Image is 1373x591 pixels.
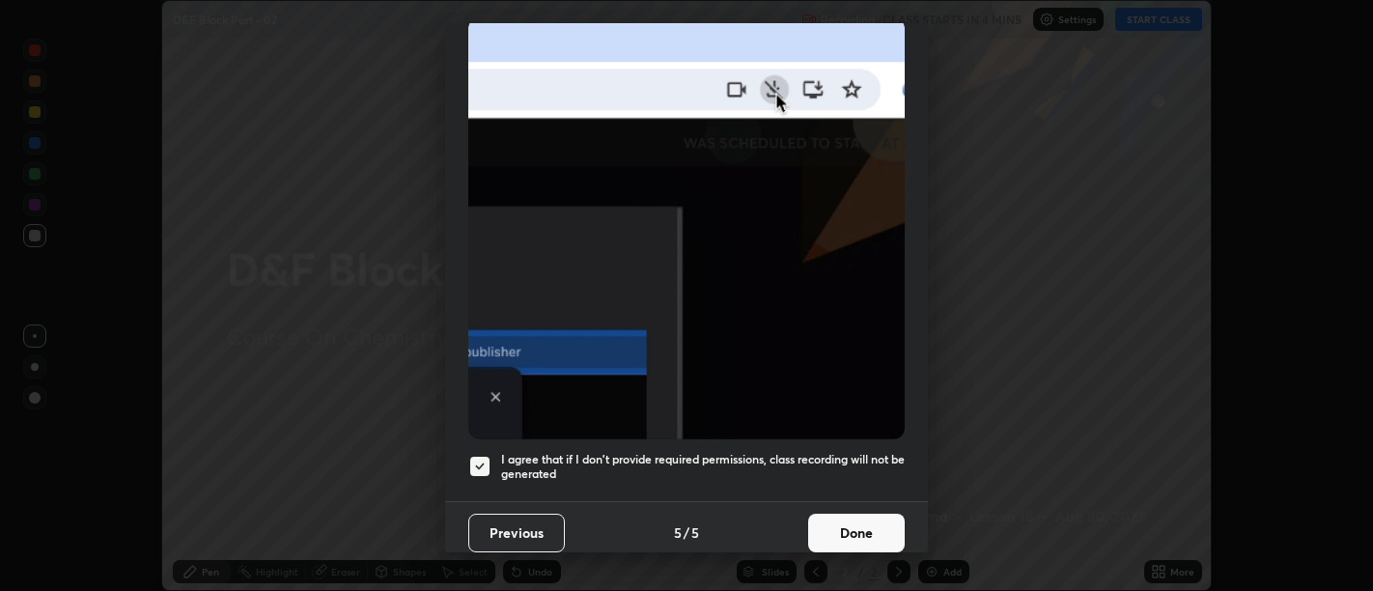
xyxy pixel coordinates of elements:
h4: 5 [674,522,682,543]
button: Previous [468,514,565,552]
h4: / [684,522,689,543]
h4: 5 [691,522,699,543]
h5: I agree that if I don't provide required permissions, class recording will not be generated [501,452,905,482]
button: Done [808,514,905,552]
img: downloads-permission-blocked.gif [468,17,905,439]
